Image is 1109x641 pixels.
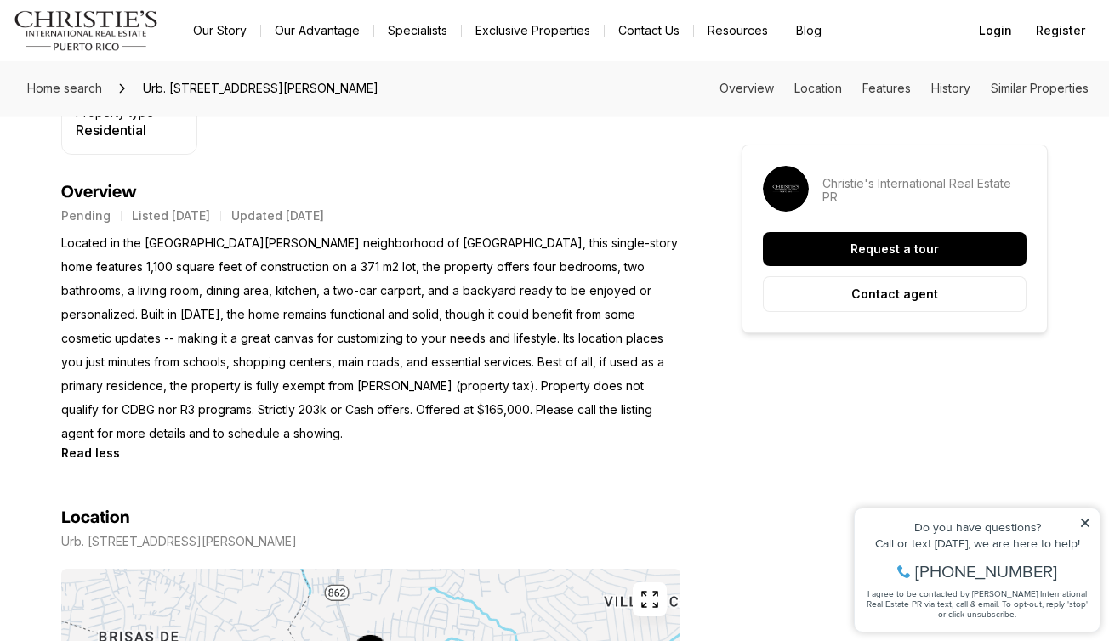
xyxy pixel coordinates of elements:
[763,232,1027,266] button: Request a tour
[61,445,120,460] button: Read less
[70,80,212,97] span: [PHONE_NUMBER]
[21,105,242,137] span: I agree to be contacted by [PERSON_NAME] International Real Estate PR via text, call & email. To ...
[782,19,835,43] a: Blog
[132,209,210,223] p: Listed [DATE]
[18,54,246,66] div: Call or text [DATE], we are here to help!
[694,19,782,43] a: Resources
[931,81,970,95] a: Skip to: History
[61,209,111,223] p: Pending
[1026,14,1095,48] button: Register
[979,24,1012,37] span: Login
[179,19,260,43] a: Our Story
[20,75,109,102] a: Home search
[991,81,1089,95] a: Skip to: Similar Properties
[605,19,693,43] button: Contact Us
[76,123,154,137] p: Residential
[851,287,938,301] p: Contact agent
[18,38,246,50] div: Do you have questions?
[261,19,373,43] a: Our Advantage
[969,14,1022,48] button: Login
[136,75,385,102] span: Urb. [STREET_ADDRESS][PERSON_NAME]
[794,81,842,95] a: Skip to: Location
[763,276,1027,312] button: Contact agent
[61,535,297,548] p: Urb. [STREET_ADDRESS][PERSON_NAME]
[231,209,324,223] p: Updated [DATE]
[719,82,1089,95] nav: Page section menu
[27,81,102,95] span: Home search
[14,10,159,51] img: logo
[462,19,604,43] a: Exclusive Properties
[1036,24,1085,37] span: Register
[61,182,680,202] h4: Overview
[61,508,130,528] h4: Location
[822,177,1027,204] p: Christie's International Real Estate PR
[61,231,680,445] p: Located in the [GEOGRAPHIC_DATA][PERSON_NAME] neighborhood of [GEOGRAPHIC_DATA], this single-stor...
[719,81,774,95] a: Skip to: Overview
[862,81,911,95] a: Skip to: Features
[374,19,461,43] a: Specialists
[850,242,939,256] p: Request a tour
